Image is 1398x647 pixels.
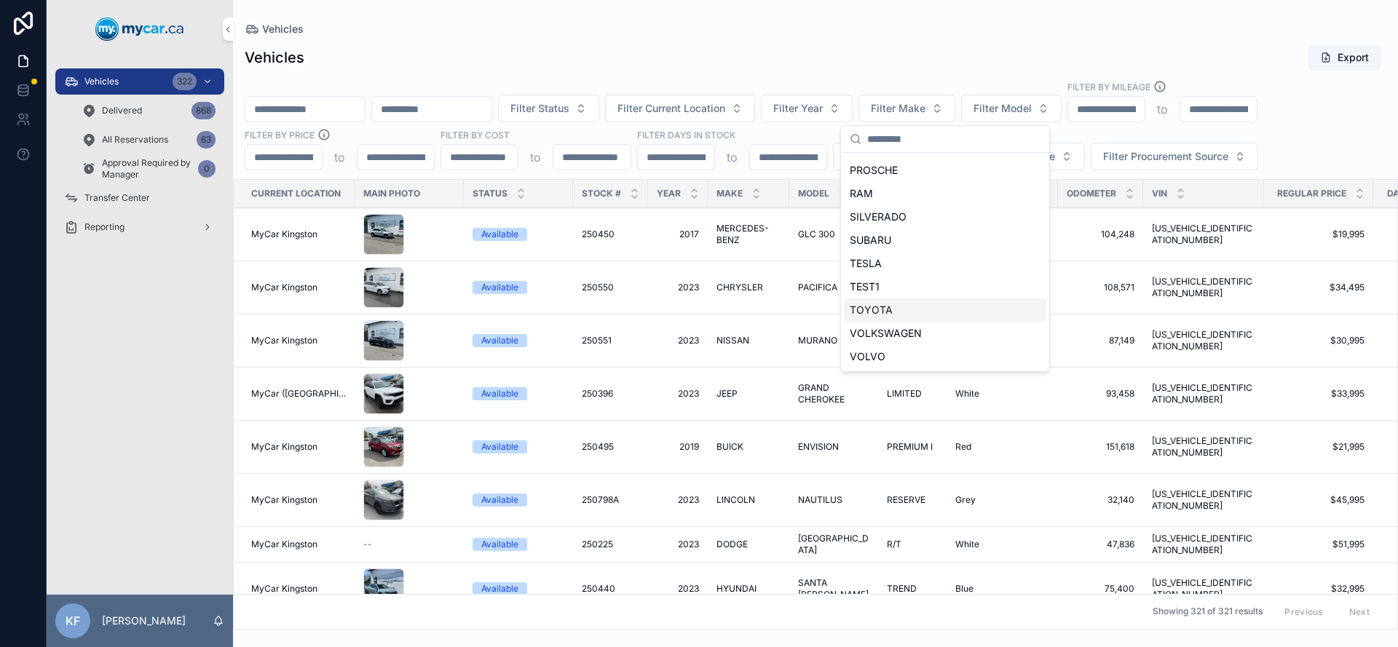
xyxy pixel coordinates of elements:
span: JEEP [716,388,738,400]
span: Make [716,188,743,199]
a: MyCar Kingston [251,335,346,346]
label: Filter By Mileage [1067,80,1150,93]
span: Regular Price [1277,188,1346,199]
a: 75,400 [1067,583,1134,595]
a: MyCar ([GEOGRAPHIC_DATA]) [251,388,346,400]
span: VOLVO [850,349,885,364]
a: Grey [955,494,1049,506]
button: Select Button [858,95,955,122]
a: $19,995 [1273,229,1365,240]
a: [US_VEHICLE_IDENTIFICATION_NUMBER] [1152,329,1255,352]
a: PREMIUM I [887,441,938,453]
span: R/T [887,539,901,550]
a: CHRYSLER [716,282,781,293]
span: 250798A [582,494,619,506]
span: -- [363,539,372,550]
span: Filter Year [773,101,823,116]
a: $32,995 [1273,583,1365,595]
a: 108,571 [1067,282,1134,293]
span: Reporting [84,221,125,233]
a: MyCar Kingston [251,494,346,506]
span: Grey [955,494,976,506]
a: Available [473,440,564,453]
span: Vehicles [84,76,119,87]
a: 250225 [582,539,639,550]
a: HYUNDAI [716,583,781,595]
span: RESERVE [887,494,925,506]
span: MyCar Kingston [251,494,317,506]
a: 2017 [657,229,699,240]
a: 32,140 [1067,494,1134,506]
div: Available [481,538,518,551]
span: HYUNDAI [716,583,757,595]
a: 250551 [582,335,639,346]
a: 93,458 [1067,388,1134,400]
span: 2023 [657,583,699,595]
span: $21,995 [1273,441,1365,453]
span: MyCar Kingston [251,583,317,595]
span: 151,618 [1067,441,1134,453]
a: Transfer Center [55,185,224,211]
a: -- [363,539,455,550]
span: [US_VEHICLE_IDENTIFICATION_NUMBER] [1152,435,1255,459]
a: Reporting [55,214,224,240]
a: Available [473,493,564,507]
span: [US_VEHICLE_IDENTIFICATION_NUMBER] [1152,382,1255,405]
button: Export [1308,44,1381,71]
a: 2023 [657,494,699,506]
span: PACIFICA [798,282,837,293]
a: MyCar Kingston [251,583,346,595]
a: 104,248 [1067,229,1134,240]
span: $45,995 [1273,494,1365,506]
a: Available [473,582,564,595]
span: 2023 [657,388,699,400]
a: $33,995 [1273,388,1365,400]
span: MyCar Kingston [251,282,317,293]
span: DODGE [716,539,748,550]
span: ENVISION [798,441,839,453]
span: White [955,539,979,550]
span: Model [798,188,829,199]
a: Vehicles322 [55,68,224,95]
label: Filter Days In Stock [637,128,735,141]
p: to [334,148,345,166]
span: 47,836 [1067,539,1134,550]
span: Vehicles [262,22,304,36]
a: R/T [887,539,938,550]
a: Blue [955,583,1049,595]
div: Available [481,281,518,294]
span: 250450 [582,229,615,240]
div: 868 [191,102,216,119]
button: Select Button [1091,143,1258,170]
a: MyCar Kingston [251,441,346,453]
span: 250495 [582,441,614,453]
a: $34,495 [1273,282,1365,293]
span: SILVERADO [850,210,907,224]
div: Available [481,440,518,453]
div: 63 [197,131,216,148]
div: 0 [198,160,216,178]
span: MyCar Kingston [251,539,317,550]
span: VOLKSWAGEN [850,326,922,341]
a: ENVISION [798,441,869,453]
span: Status [473,188,508,199]
a: [GEOGRAPHIC_DATA] [798,533,869,556]
label: FILTER BY PRICE [245,128,315,141]
button: Select Button [498,95,599,122]
span: Blue [955,583,974,595]
button: Select Button [833,143,957,170]
a: White [955,388,1049,400]
span: Red [955,441,971,453]
a: 250495 [582,441,639,453]
span: [US_VEHICLE_IDENTIFICATION_NUMBER] [1152,276,1255,299]
h1: Vehicles [245,47,304,68]
span: Odometer [1067,188,1116,199]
